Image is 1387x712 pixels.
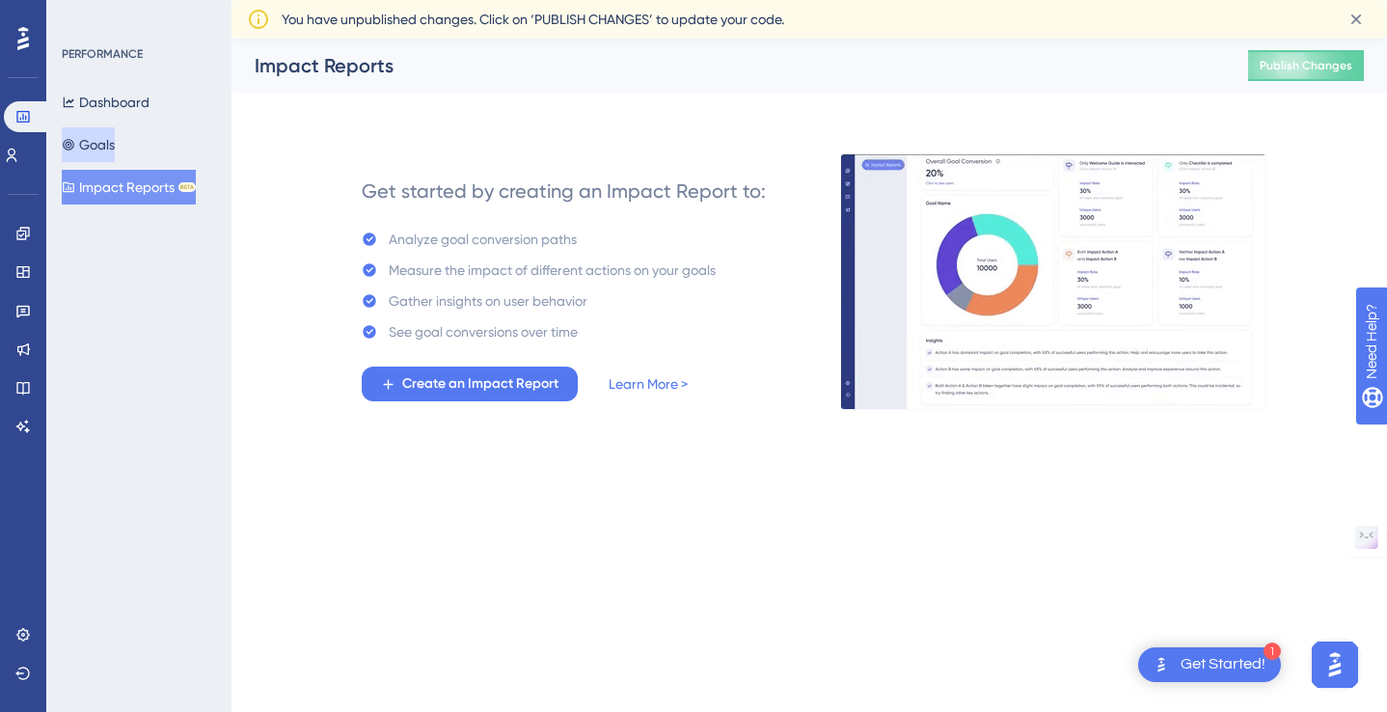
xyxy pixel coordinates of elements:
iframe: UserGuiding AI Assistant Launcher [1306,636,1364,694]
div: Get started by creating an Impact Report to: [362,178,766,205]
div: Get Started! [1181,654,1265,675]
button: Publish Changes [1248,50,1364,81]
span: Need Help? [45,5,121,28]
button: Create an Impact Report [362,367,578,401]
div: Measure the impact of different actions on your goals [389,259,716,282]
div: Analyze goal conversion paths [389,228,577,251]
div: Open Get Started! checklist, remaining modules: 1 [1138,647,1281,682]
div: Gather insights on user behavior [389,289,587,313]
span: Create an Impact Report [402,372,558,396]
div: BETA [178,182,196,192]
span: Publish Changes [1260,58,1352,73]
button: Impact ReportsBETA [62,170,196,205]
div: See goal conversions over time [389,320,578,343]
span: You have unpublished changes. Click on ‘PUBLISH CHANGES’ to update your code. [282,8,784,31]
div: 1 [1264,643,1281,660]
a: Learn More > [609,372,688,396]
button: Dashboard [62,85,150,120]
img: e8cc2031152ba83cd32f6b7ecddf0002.gif [840,153,1266,410]
div: PERFORMANCE [62,46,143,62]
button: Goals [62,127,115,162]
img: launcher-image-alternative-text [1150,653,1173,676]
div: Impact Reports [255,52,1200,79]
